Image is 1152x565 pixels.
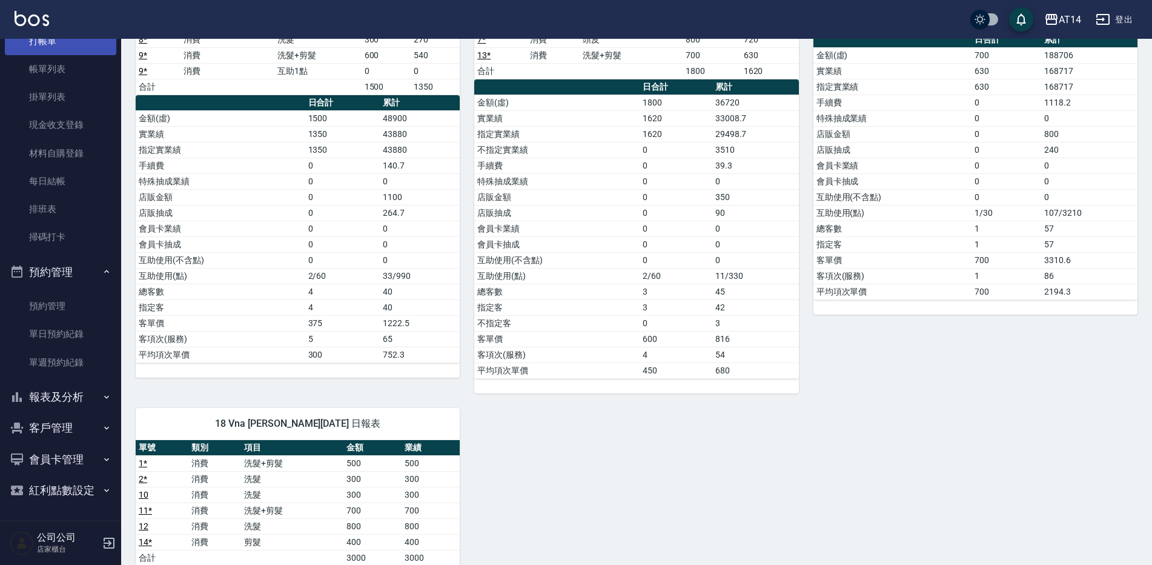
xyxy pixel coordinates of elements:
[1009,7,1033,32] button: save
[136,221,305,236] td: 會員卡業績
[188,534,241,550] td: 消費
[402,518,460,534] td: 800
[136,189,305,205] td: 店販金額
[5,111,116,139] a: 現金收支登錄
[474,205,639,221] td: 店販抽成
[37,544,99,555] p: 店家櫃台
[362,63,411,79] td: 0
[139,521,148,531] a: 12
[305,189,380,205] td: 0
[474,95,639,110] td: 金額(虛)
[139,490,148,500] a: 10
[474,126,639,142] td: 指定實業績
[527,47,580,63] td: 消費
[640,110,712,126] td: 1620
[972,32,1041,48] th: 日合計
[474,142,639,158] td: 不指定實業績
[640,221,712,236] td: 0
[712,284,799,299] td: 45
[343,440,402,456] th: 金額
[972,268,1041,284] td: 1
[1041,252,1137,268] td: 3310.6
[712,173,799,189] td: 0
[5,27,116,55] a: 打帳單
[640,331,712,347] td: 600
[972,63,1041,79] td: 630
[136,158,305,173] td: 手續費
[188,503,241,518] td: 消費
[813,126,972,142] td: 店販金額
[474,331,639,347] td: 客單價
[474,63,527,79] td: 合計
[640,158,712,173] td: 0
[305,110,380,126] td: 1500
[683,32,741,47] td: 800
[305,252,380,268] td: 0
[362,79,411,95] td: 1500
[136,315,305,331] td: 客單價
[813,110,972,126] td: 特殊抽成業績
[683,47,741,63] td: 700
[1041,189,1137,205] td: 0
[712,299,799,315] td: 42
[5,349,116,376] a: 單週預約紀錄
[1041,158,1137,173] td: 0
[5,55,116,83] a: 帳單列表
[474,252,639,268] td: 互助使用(不含點)
[712,189,799,205] td: 350
[474,347,639,363] td: 客項次(服務)
[640,79,712,95] th: 日合計
[712,347,799,363] td: 54
[5,167,116,195] a: 每日結帳
[402,455,460,471] td: 500
[362,47,411,63] td: 600
[474,158,639,173] td: 手續費
[136,299,305,315] td: 指定客
[188,518,241,534] td: 消費
[10,531,34,555] img: Person
[474,79,798,379] table: a dense table
[972,142,1041,158] td: 0
[474,173,639,189] td: 特殊抽成業績
[640,126,712,142] td: 1620
[972,189,1041,205] td: 0
[813,95,972,110] td: 手續費
[5,320,116,348] a: 單日預約紀錄
[241,534,343,550] td: 剪髮
[380,142,460,158] td: 43880
[712,268,799,284] td: 11/330
[972,126,1041,142] td: 0
[411,79,460,95] td: 1350
[411,47,460,63] td: 540
[37,532,99,544] h5: 公司公司
[241,440,343,456] th: 項目
[712,142,799,158] td: 3510
[813,32,1137,300] table: a dense table
[1059,12,1081,27] div: AT14
[411,32,460,47] td: 270
[1041,284,1137,299] td: 2194.3
[1041,173,1137,189] td: 0
[813,142,972,158] td: 店販抽成
[380,252,460,268] td: 0
[5,412,116,444] button: 客戶管理
[5,292,116,320] a: 預約管理
[241,471,343,487] td: 洗髮
[474,315,639,331] td: 不指定客
[712,363,799,378] td: 680
[188,471,241,487] td: 消費
[1041,268,1137,284] td: 86
[305,268,380,284] td: 2/60
[1091,8,1137,31] button: 登出
[188,440,241,456] th: 類別
[136,95,460,363] table: a dense table
[15,11,49,26] img: Logo
[136,173,305,189] td: 特殊抽成業績
[136,126,305,142] td: 實業績
[380,299,460,315] td: 40
[712,126,799,142] td: 29498.7
[5,223,116,251] a: 掃碼打卡
[474,189,639,205] td: 店販金額
[741,32,799,47] td: 720
[274,47,362,63] td: 洗髮+剪髮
